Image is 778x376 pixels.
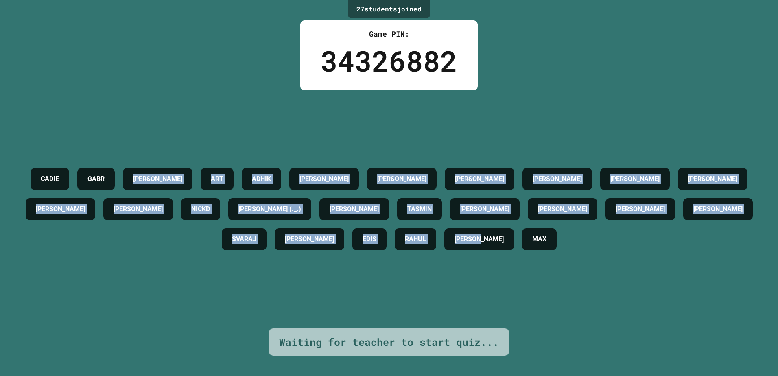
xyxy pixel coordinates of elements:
[455,234,504,244] h4: [PERSON_NAME]
[238,204,301,214] h4: [PERSON_NAME] (._.)
[532,234,546,244] h4: MAX
[133,174,182,184] h4: [PERSON_NAME]
[538,204,587,214] h4: [PERSON_NAME]
[252,174,271,184] h4: ADHIK
[693,204,743,214] h4: [PERSON_NAME]
[688,174,737,184] h4: [PERSON_NAME]
[41,174,59,184] h4: CADIE
[405,234,426,244] h4: RAHUL
[321,28,457,39] div: Game PIN:
[533,174,582,184] h4: [PERSON_NAME]
[211,174,223,184] h4: ART
[299,174,349,184] h4: [PERSON_NAME]
[232,234,256,244] h4: SVARAJ
[321,39,457,82] div: 34326882
[610,174,660,184] h4: [PERSON_NAME]
[616,204,665,214] h4: [PERSON_NAME]
[455,174,504,184] h4: [PERSON_NAME]
[279,334,499,350] div: Waiting for teacher to start quiz...
[114,204,163,214] h4: [PERSON_NAME]
[407,204,432,214] h4: TASMIN
[377,174,426,184] h4: [PERSON_NAME]
[460,204,509,214] h4: [PERSON_NAME]
[285,234,334,244] h4: [PERSON_NAME]
[330,204,379,214] h4: [PERSON_NAME]
[363,234,376,244] h4: EDIS
[191,204,210,214] h4: NICKD
[87,174,105,184] h4: GABR
[36,204,85,214] h4: [PERSON_NAME]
